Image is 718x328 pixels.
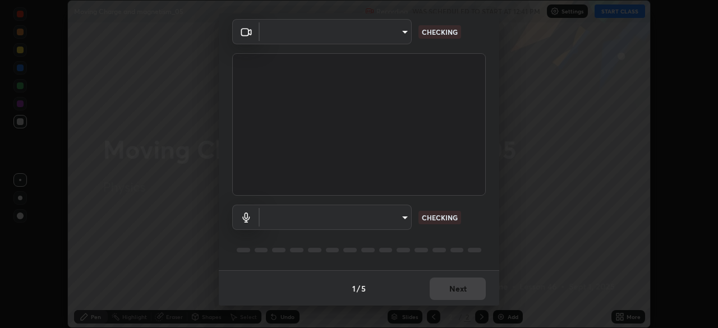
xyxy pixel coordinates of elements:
div: ​ [260,205,412,230]
h4: 5 [361,283,366,294]
p: CHECKING [422,27,458,37]
h4: 1 [352,283,356,294]
p: CHECKING [422,212,458,223]
h4: / [357,283,360,294]
div: ​ [260,19,412,44]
